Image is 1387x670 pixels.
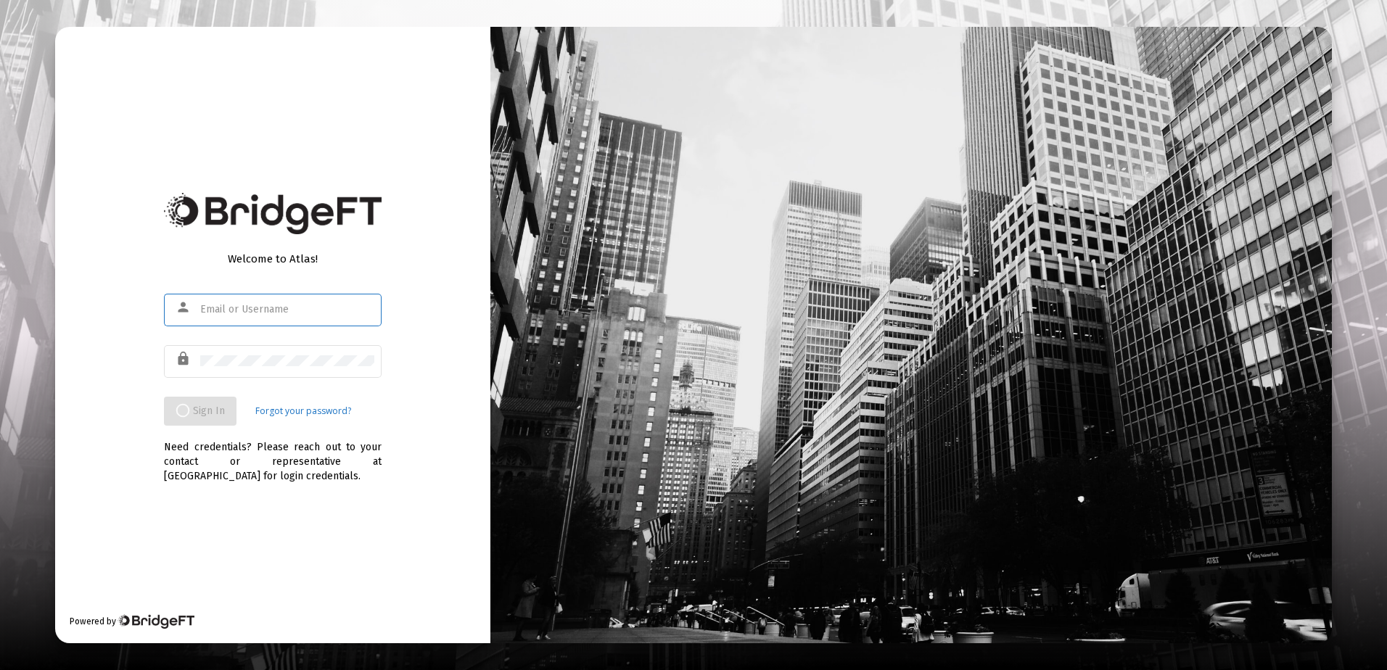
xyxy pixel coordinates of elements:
span: Sign In [176,405,225,417]
input: Email or Username [200,304,374,315]
mat-icon: person [176,299,193,316]
div: Need credentials? Please reach out to your contact or representative at [GEOGRAPHIC_DATA] for log... [164,426,382,484]
button: Sign In [164,397,236,426]
img: Bridge Financial Technology Logo [118,614,194,629]
div: Welcome to Atlas! [164,252,382,266]
mat-icon: lock [176,350,193,368]
img: Bridge Financial Technology Logo [164,193,382,234]
a: Forgot your password? [255,404,351,418]
div: Powered by [70,614,194,629]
